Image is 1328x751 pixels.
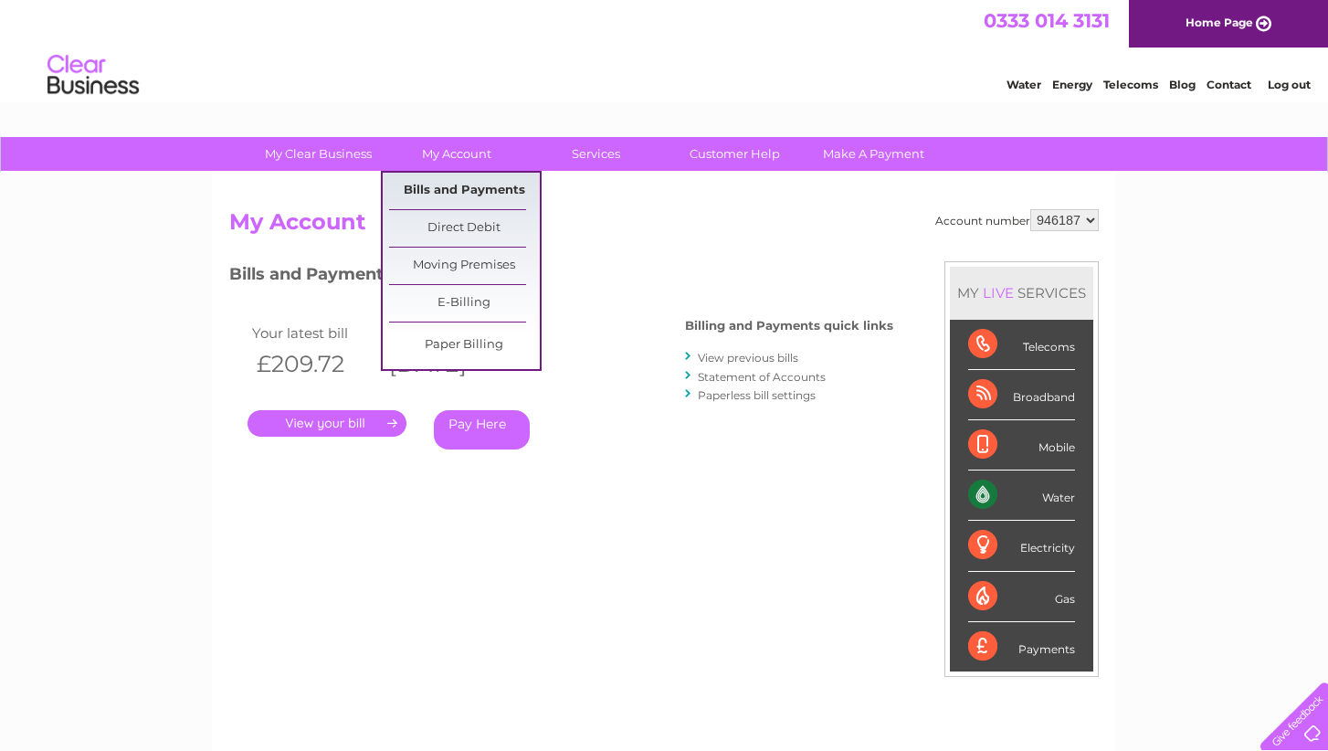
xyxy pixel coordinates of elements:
td: Your latest bill [248,321,380,345]
a: Services [521,137,671,171]
div: Broadband [968,370,1075,420]
a: Customer Help [659,137,810,171]
div: Water [968,471,1075,521]
a: Pay Here [434,410,530,450]
div: MY SERVICES [950,267,1093,319]
a: Contact [1207,78,1251,91]
a: Water [1007,78,1041,91]
a: . [248,410,406,437]
div: Mobile [968,420,1075,471]
a: Bills and Payments [389,173,540,209]
a: My Account [382,137,532,171]
div: Clear Business is a trading name of Verastar Limited (registered in [GEOGRAPHIC_DATA] No. 3667643... [234,10,1097,89]
a: Moving Premises [389,248,540,284]
a: Direct Debit [389,210,540,247]
a: Statement of Accounts [698,370,826,384]
div: Gas [968,572,1075,622]
a: Blog [1169,78,1196,91]
a: View previous bills [698,351,798,365]
div: LIVE [979,284,1017,301]
h2: My Account [229,209,1099,244]
a: 0333 014 3131 [984,9,1110,32]
a: Paperless bill settings [698,388,816,402]
a: E-Billing [389,285,540,322]
a: Make A Payment [798,137,949,171]
img: logo.png [47,48,140,103]
div: Account number [935,209,1099,231]
div: Payments [968,622,1075,672]
h4: Billing and Payments quick links [685,319,893,333]
div: Electricity [968,521,1075,571]
a: Energy [1052,78,1092,91]
a: Telecoms [1103,78,1158,91]
div: Telecoms [968,320,1075,370]
a: Log out [1268,78,1311,91]
th: £209.72 [248,345,380,383]
h3: Bills and Payments [229,261,893,293]
a: Paper Billing [389,327,540,364]
a: My Clear Business [243,137,394,171]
